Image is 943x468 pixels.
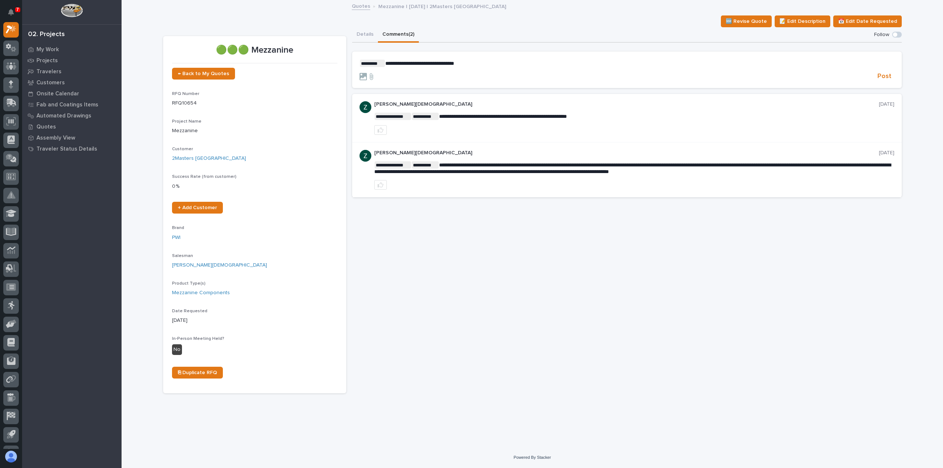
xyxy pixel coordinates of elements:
span: 📝 Edit Description [779,17,825,26]
a: Mezzanine Components [172,289,230,297]
img: ACg8ocIGaxZgOborKONOsCK60Wx-Xey7sE2q6Qmw6EHN013R=s96-c [360,101,371,113]
a: + Add Customer [172,202,223,214]
a: PWI [172,234,180,242]
a: Fab and Coatings Items [22,99,122,110]
span: In-Person Meeting Held? [172,337,224,341]
button: Notifications [3,4,19,20]
div: No [172,344,182,355]
img: ACg8ocIGaxZgOborKONOsCK60Wx-Xey7sE2q6Qmw6EHN013R=s96-c [360,150,371,162]
span: 🆕 Revise Quote [726,17,767,26]
p: [DATE] [879,101,894,108]
span: + Add Customer [178,205,217,210]
a: Customers [22,77,122,88]
span: Project Name [172,119,201,124]
img: Workspace Logo [61,4,83,17]
div: Notifications7 [9,9,19,21]
p: Mezzanine [172,127,337,135]
a: Powered By Stacker [513,455,551,460]
button: Post [874,72,894,81]
span: Product Type(s) [172,281,206,286]
p: [DATE] [879,150,894,156]
button: Details [352,27,378,43]
p: Quotes [36,124,56,130]
span: Success Rate (from customer) [172,175,236,179]
p: RFQ10654 [172,99,337,107]
p: [PERSON_NAME][DEMOGRAPHIC_DATA] [374,101,879,108]
span: 📅 Edit Date Requested [838,17,897,26]
a: ← Back to My Quotes [172,68,235,80]
span: ← Back to My Quotes [178,71,229,76]
p: Follow [874,32,889,38]
button: users-avatar [3,449,19,464]
span: ⎘ Duplicate RFQ [178,370,217,375]
p: 7 [16,7,19,12]
span: RFQ Number [172,92,199,96]
p: 0 % [172,183,337,190]
p: 🟢🟢🟢 Mezzanine [172,45,337,56]
span: Date Requested [172,309,207,313]
p: Automated Drawings [36,113,91,119]
a: Quotes [352,1,370,10]
p: Assembly View [36,135,75,141]
a: Automated Drawings [22,110,122,121]
button: Comments (2) [378,27,419,43]
a: Assembly View [22,132,122,143]
span: Post [877,72,891,81]
button: like this post [374,125,387,135]
p: Traveler Status Details [36,146,97,152]
p: Customers [36,80,65,86]
button: like this post [374,180,387,190]
span: Salesman [172,254,193,258]
button: 📝 Edit Description [775,15,830,27]
button: 📅 Edit Date Requested [833,15,902,27]
p: [PERSON_NAME][DEMOGRAPHIC_DATA] [374,150,879,156]
p: Mezzanine | [DATE] | 2Masters [GEOGRAPHIC_DATA] [378,2,506,10]
p: Travelers [36,68,62,75]
a: ⎘ Duplicate RFQ [172,367,223,379]
a: [PERSON_NAME][DEMOGRAPHIC_DATA] [172,261,267,269]
p: Onsite Calendar [36,91,79,97]
span: Brand [172,226,184,230]
button: 🆕 Revise Quote [721,15,772,27]
a: Traveler Status Details [22,143,122,154]
a: Travelers [22,66,122,77]
span: Customer [172,147,193,151]
a: 2Masters [GEOGRAPHIC_DATA] [172,155,246,162]
a: My Work [22,44,122,55]
div: 02. Projects [28,31,65,39]
a: Quotes [22,121,122,132]
p: Fab and Coatings Items [36,102,98,108]
p: Projects [36,57,58,64]
a: Onsite Calendar [22,88,122,99]
p: My Work [36,46,59,53]
p: [DATE] [172,317,337,324]
a: Projects [22,55,122,66]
